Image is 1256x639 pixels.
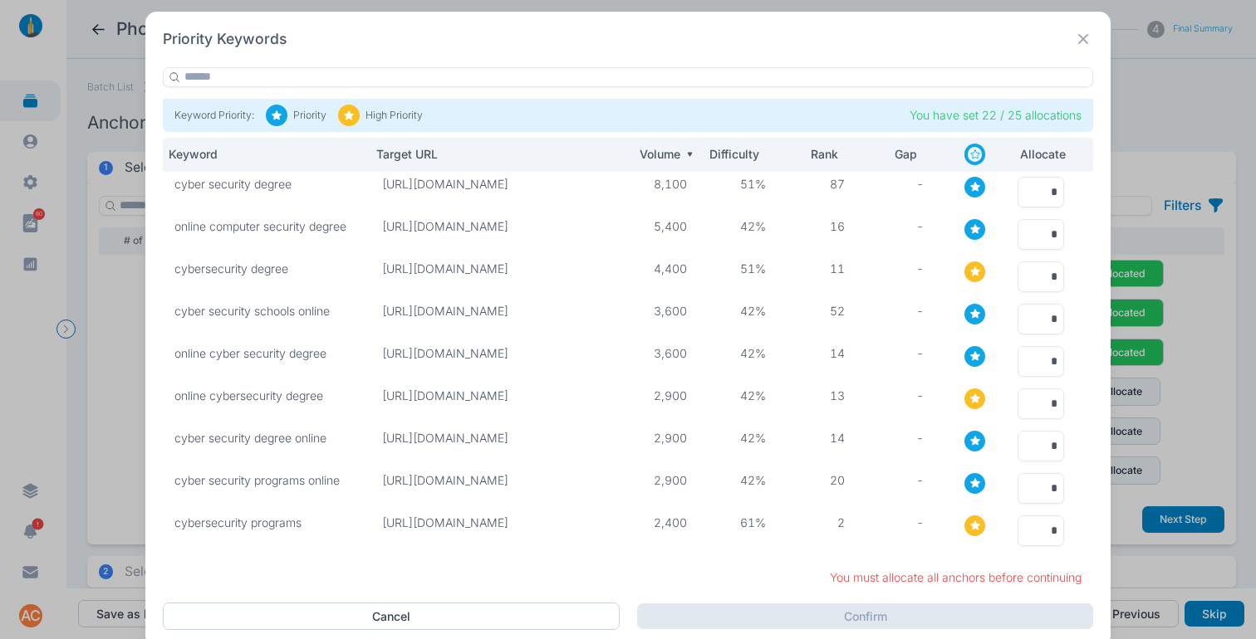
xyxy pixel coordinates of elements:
[637,603,1093,630] button: Confirm
[710,473,766,488] p: 42%
[382,177,608,192] p: [URL][DOMAIN_NAME]
[868,515,924,530] p: -
[174,346,359,361] p: online cyber security degree
[382,515,608,530] p: [URL][DOMAIN_NAME]
[174,388,359,403] p: online cybersecurity degree
[783,147,838,162] p: Rank
[868,473,924,488] p: -
[382,346,608,361] p: [URL][DOMAIN_NAME]
[710,304,766,319] p: 42%
[704,147,759,162] p: Difficulty
[174,108,254,123] p: Keyword Priority:
[789,261,845,276] p: 11
[868,177,924,192] p: -
[631,388,687,403] p: 2,900
[382,473,608,488] p: [URL][DOMAIN_NAME]
[174,431,359,446] p: cyber security degree online
[382,304,608,319] p: [URL][DOMAIN_NAME]
[830,570,1082,585] p: You must allocate all anchors before continuing
[710,515,766,530] p: 61%
[163,29,287,50] h2: Priority Keywords
[710,388,766,403] p: 42%
[382,219,608,234] p: [URL][DOMAIN_NAME]
[789,388,845,403] p: 13
[631,515,687,530] p: 2,400
[868,388,924,403] p: -
[789,304,845,319] p: 52
[631,431,687,446] p: 2,900
[868,261,924,276] p: -
[631,473,687,488] p: 2,900
[631,261,687,276] p: 4,400
[710,431,766,446] p: 42%
[174,304,359,319] p: cyber security schools online
[631,219,687,234] p: 5,400
[631,304,687,319] p: 3,600
[789,219,845,234] p: 16
[789,515,845,530] p: 2
[163,602,620,631] button: Cancel
[710,219,766,234] p: 42%
[710,346,766,361] p: 42%
[376,147,600,162] p: Target URL
[366,108,423,123] p: High Priority
[789,177,845,192] p: 87
[174,177,359,192] p: cyber security degree
[631,346,687,361] p: 3,600
[789,431,845,446] p: 14
[1020,147,1055,162] p: Allocate
[789,346,845,361] p: 14
[626,147,680,162] p: Volume
[293,108,326,123] p: Priority
[169,147,351,162] p: Keyword
[868,431,924,446] p: -
[710,177,766,192] p: 51%
[174,473,359,488] p: cyber security programs online
[862,147,917,162] p: Gap
[910,108,1082,123] p: You have set 22 / 25 allocations
[789,473,845,488] p: 20
[631,177,687,192] p: 8,100
[710,261,766,276] p: 51%
[174,515,359,530] p: cybersecurity programs
[382,431,608,446] p: [URL][DOMAIN_NAME]
[868,346,924,361] p: -
[382,388,608,403] p: [URL][DOMAIN_NAME]
[174,219,359,234] p: online computer security degree
[382,261,608,276] p: [URL][DOMAIN_NAME]
[174,261,359,276] p: cybersecurity degree
[868,304,924,319] p: -
[868,219,924,234] p: -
